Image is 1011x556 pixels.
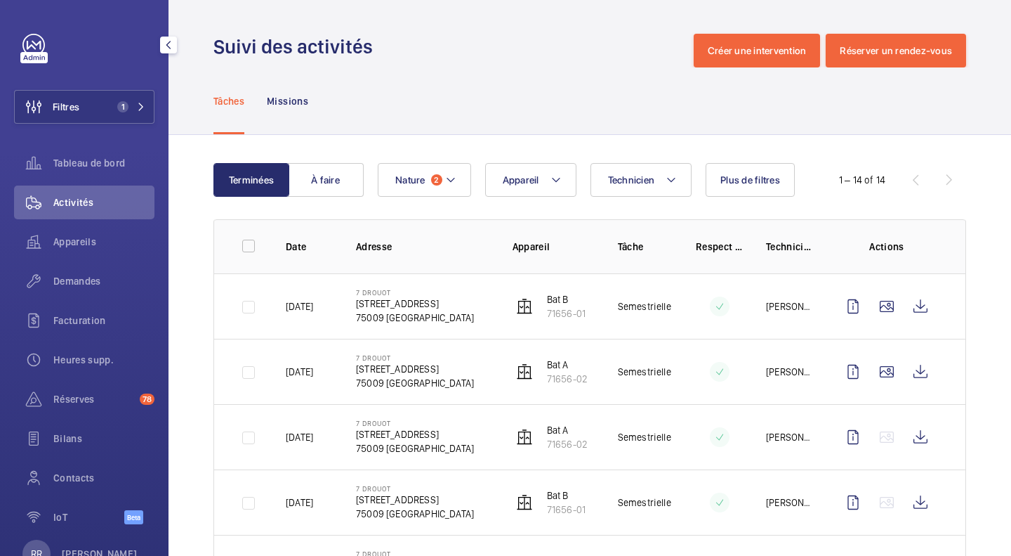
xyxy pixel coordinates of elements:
[547,306,586,321] p: 71656-01
[356,240,490,254] p: Adresse
[53,471,154,485] span: Contacts
[618,299,671,313] p: Semestrielle
[53,353,154,367] span: Heures supp.
[286,240,333,254] p: Date
[547,372,588,386] p: 71656-02
[213,163,289,197] button: Terminées
[124,510,143,524] span: Beta
[53,235,154,249] span: Appareils
[356,376,474,390] p: 75009 [GEOGRAPHIC_DATA]
[706,163,795,197] button: Plus de filtres
[286,299,313,313] p: [DATE]
[286,430,313,444] p: [DATE]
[696,240,744,254] p: Respect délai
[826,34,966,67] button: Réserver un rendez-vous
[547,437,588,451] p: 71656-02
[766,430,814,444] p: [PERSON_NAME]
[547,358,588,372] p: Bat A
[140,394,154,405] span: 78
[547,489,586,503] p: Bat B
[356,288,474,297] p: 7 DROUOT
[356,507,474,521] p: 75009 [GEOGRAPHIC_DATA]
[356,362,474,376] p: [STREET_ADDRESS]
[839,173,885,187] div: 1 – 14 of 14
[516,494,533,511] img: elevator.svg
[356,441,474,455] p: 75009 [GEOGRAPHIC_DATA]
[53,195,154,209] span: Activités
[356,419,474,427] p: 7 DROUOT
[356,354,474,362] p: 7 DROUOT
[213,34,381,60] h1: Suivi des activités
[431,174,442,186] span: 2
[53,156,154,170] span: Tableau de bord
[608,174,655,186] span: Technicien
[53,313,154,328] span: Facturation
[547,503,586,517] p: 71656-01
[485,163,576,197] button: Appareil
[378,163,471,197] button: Nature2
[618,240,673,254] p: Tâche
[53,510,124,524] span: IoT
[53,392,134,406] span: Réserves
[267,94,308,108] p: Missions
[766,240,814,254] p: Technicien
[618,496,671,510] p: Semestrielle
[53,100,79,114] span: Filtres
[694,34,821,67] button: Créer une intervention
[547,423,588,437] p: Bat A
[766,365,814,379] p: [PERSON_NAME]
[836,240,937,254] p: Actions
[516,429,533,446] img: elevator.svg
[590,163,692,197] button: Technicien
[356,311,474,325] p: 75009 [GEOGRAPHIC_DATA]
[117,101,128,112] span: 1
[53,274,154,288] span: Demandes
[766,299,814,313] p: [PERSON_NAME]
[618,365,671,379] p: Semestrielle
[286,365,313,379] p: [DATE]
[618,430,671,444] p: Semestrielle
[356,427,474,441] p: [STREET_ADDRESS]
[14,90,154,124] button: Filtres1
[288,163,364,197] button: À faire
[356,484,474,493] p: 7 DROUOT
[356,493,474,507] p: [STREET_ADDRESS]
[516,298,533,315] img: elevator.svg
[513,240,595,254] p: Appareil
[53,432,154,446] span: Bilans
[395,174,425,186] span: Nature
[547,292,586,306] p: Bat B
[356,297,474,311] p: [STREET_ADDRESS]
[213,94,244,108] p: Tâches
[503,174,539,186] span: Appareil
[766,496,814,510] p: [PERSON_NAME]
[286,496,313,510] p: [DATE]
[720,174,780,186] span: Plus de filtres
[516,363,533,380] img: elevator.svg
